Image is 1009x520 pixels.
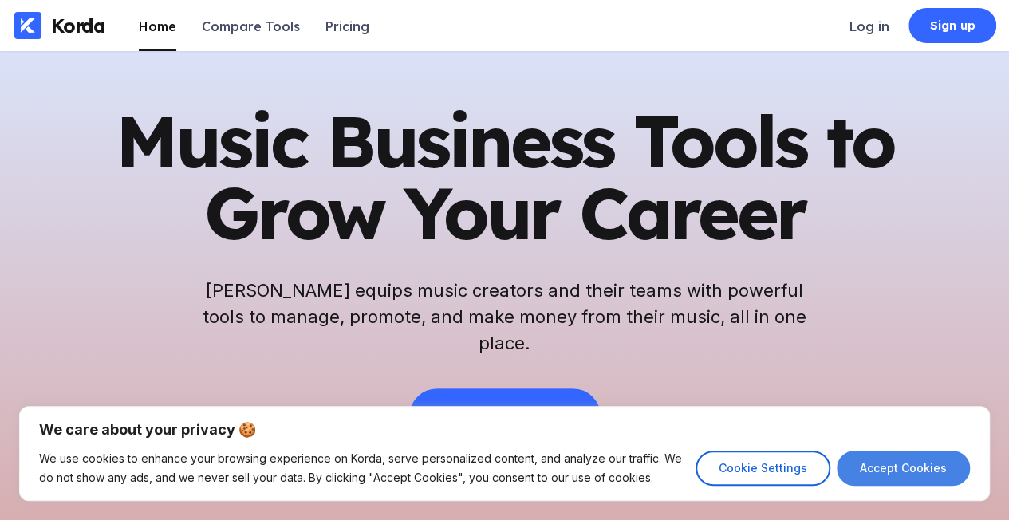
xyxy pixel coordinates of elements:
p: We use cookies to enhance your browsing experience on Korda, serve personalized content, and anal... [39,449,684,487]
div: Home [139,18,176,34]
h2: [PERSON_NAME] equips music creators and their teams with powerful tools to manage, promote, and m... [202,278,808,357]
button: Cookie Settings [696,451,830,486]
button: Accept Cookies [837,451,970,486]
div: Pricing [325,18,369,34]
div: Sign up [930,18,975,33]
a: Sign up [908,8,996,43]
h1: Music Business Tools to Grow Your Career [114,105,896,249]
div: Korda [51,14,105,37]
div: Log in [849,18,889,34]
div: Compare Tools [202,18,300,34]
p: We care about your privacy 🍪 [39,420,970,439]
